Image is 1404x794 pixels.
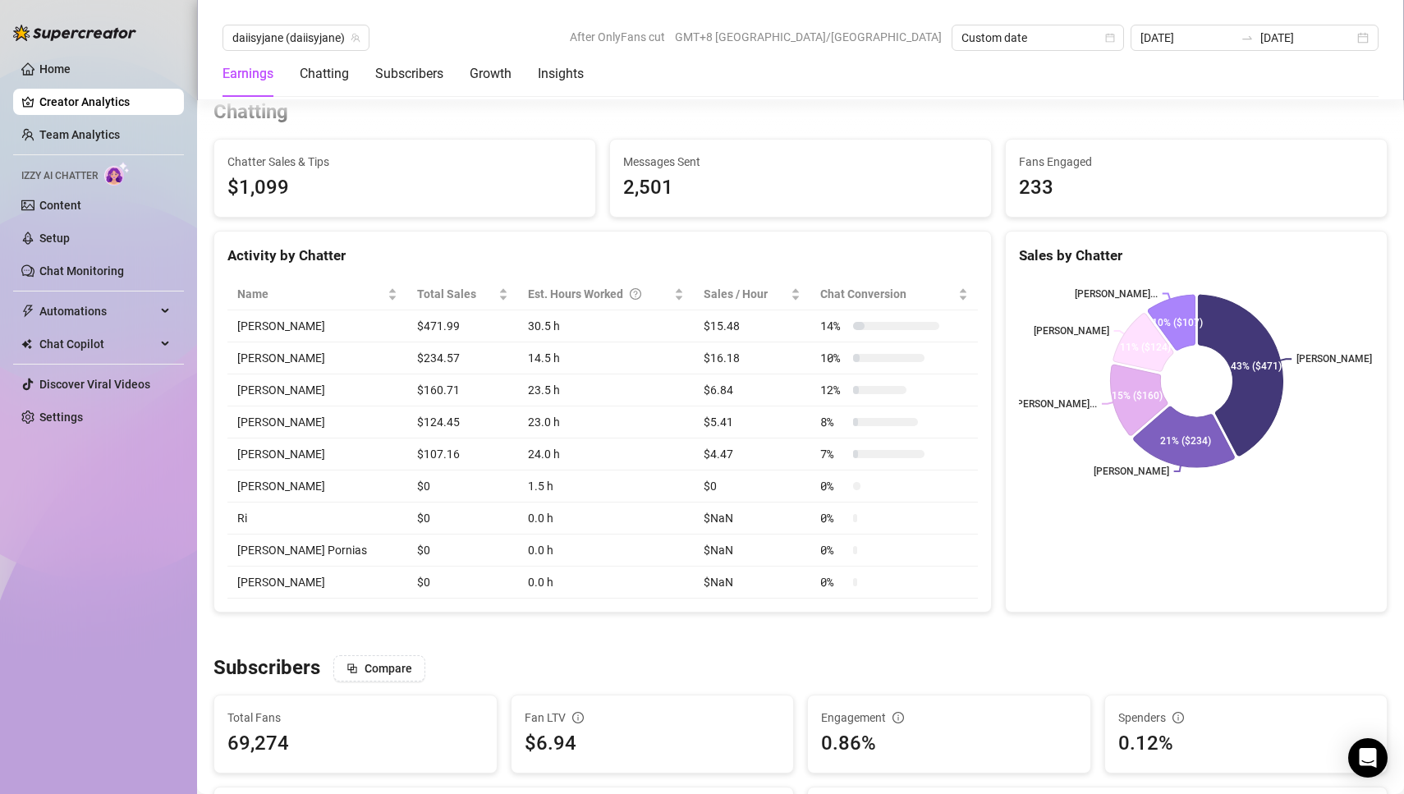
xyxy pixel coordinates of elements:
div: 233 [1019,172,1374,204]
th: Name [227,278,407,310]
span: Fans Engaged [1019,153,1374,171]
td: [PERSON_NAME] Pornias [227,535,407,567]
span: 12 % [820,381,847,399]
div: Spenders [1118,709,1374,727]
span: Chatter Sales & Tips [227,153,582,171]
span: 14 % [820,317,847,335]
td: $124.45 [407,406,518,438]
span: Total Fans [227,709,484,727]
td: $0 [694,470,810,503]
td: $471.99 [407,310,518,342]
td: $0 [407,535,518,567]
div: Chatting [300,64,349,84]
span: GMT+8 [GEOGRAPHIC_DATA]/[GEOGRAPHIC_DATA] [675,25,942,49]
input: End date [1260,29,1354,47]
th: Chat Conversion [810,278,978,310]
span: $1,099 [227,172,582,204]
td: [PERSON_NAME] [227,438,407,470]
img: logo-BBDzfeDw.svg [13,25,136,41]
div: Open Intercom Messenger [1348,738,1388,778]
text: [PERSON_NAME]... [1075,288,1158,300]
img: AI Chatter [104,162,130,186]
td: $5.41 [694,406,810,438]
span: Sales / Hour [704,285,787,303]
h3: Subscribers [213,655,320,682]
td: 0.0 h [518,535,694,567]
span: daiisyjane (daiisyjane) [232,25,360,50]
div: Earnings [223,64,273,84]
a: Settings [39,411,83,424]
div: Insights [538,64,584,84]
div: Subscribers [375,64,443,84]
span: thunderbolt [21,305,34,318]
span: info-circle [1172,712,1184,723]
img: Chat Copilot [21,338,32,350]
td: [PERSON_NAME] [227,374,407,406]
td: $6.84 [694,374,810,406]
td: Ri [227,503,407,535]
span: Name [237,285,384,303]
span: 10 % [820,349,847,367]
td: [PERSON_NAME] [227,342,407,374]
td: $107.16 [407,438,518,470]
a: Chat Monitoring [39,264,124,278]
td: 1.5 h [518,470,694,503]
div: 2,501 [623,172,978,204]
span: Automations [39,298,156,324]
span: Custom date [961,25,1114,50]
span: Chat Copilot [39,331,156,357]
td: $0 [407,503,518,535]
span: 0 % [820,477,847,495]
th: Sales / Hour [694,278,810,310]
span: Chat Conversion [820,285,955,303]
div: 0.86% [821,728,1077,760]
span: 8 % [820,413,847,431]
td: 23.0 h [518,406,694,438]
td: $16.18 [694,342,810,374]
text: [PERSON_NAME] [1094,466,1169,478]
td: $NaN [694,503,810,535]
div: $6.94 [525,728,781,760]
div: Activity by Chatter [227,245,978,267]
td: [PERSON_NAME] [227,310,407,342]
td: 14.5 h [518,342,694,374]
span: 0 % [820,509,847,527]
th: Total Sales [407,278,518,310]
span: to [1241,31,1254,44]
div: Growth [470,64,512,84]
span: 7 % [820,445,847,463]
td: 0.0 h [518,503,694,535]
button: Compare [333,655,425,682]
span: 0 % [820,541,847,559]
a: Setup [39,232,70,245]
td: 24.0 h [518,438,694,470]
text: [PERSON_NAME]... [1014,398,1097,410]
span: Izzy AI Chatter [21,168,98,184]
a: Creator Analytics [39,89,171,115]
td: 0.0 h [518,567,694,599]
span: team [351,33,360,43]
span: swap-right [1241,31,1254,44]
td: [PERSON_NAME] [227,470,407,503]
td: $15.48 [694,310,810,342]
td: [PERSON_NAME] [227,406,407,438]
td: 23.5 h [518,374,694,406]
span: Messages Sent [623,153,978,171]
td: $234.57 [407,342,518,374]
td: $0 [407,567,518,599]
span: info-circle [892,712,904,723]
span: 0 % [820,573,847,591]
span: After OnlyFans cut [570,25,665,49]
td: $160.71 [407,374,518,406]
div: Sales by Chatter [1019,245,1374,267]
td: [PERSON_NAME] [227,567,407,599]
div: Engagement [821,709,1077,727]
div: 0.12% [1118,728,1374,760]
span: block [346,663,358,674]
text: [PERSON_NAME] [1034,325,1109,337]
td: 30.5 h [518,310,694,342]
a: Home [39,62,71,76]
span: Compare [365,662,412,675]
h3: Chatting [213,99,288,126]
td: $NaN [694,535,810,567]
